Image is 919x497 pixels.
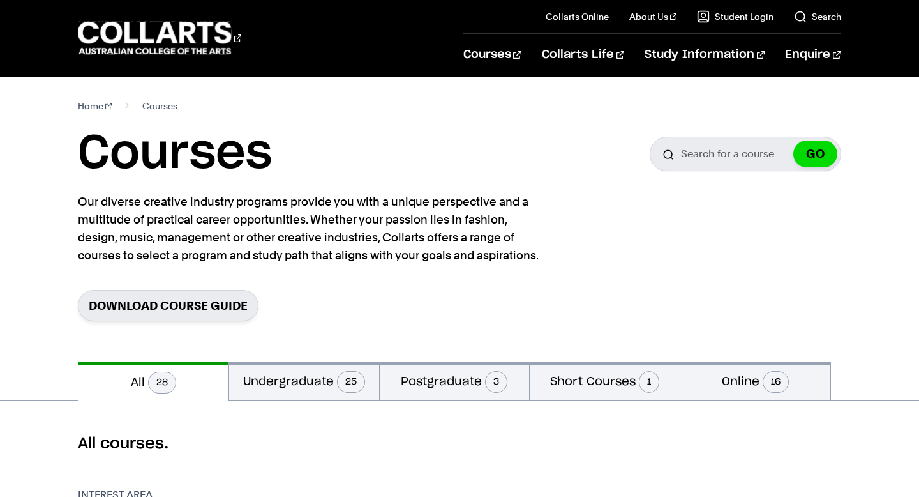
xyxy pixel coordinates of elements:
[148,372,176,394] span: 28
[645,34,765,76] a: Study Information
[78,97,112,115] a: Home
[337,371,365,393] span: 25
[380,362,530,400] button: Postgraduate3
[78,193,544,264] p: Our diverse creative industry programs provide you with a unique perspective and a multitude of p...
[639,371,659,393] span: 1
[629,10,676,23] a: About Us
[78,125,272,183] h1: Courses
[142,97,177,115] span: Courses
[680,362,830,400] button: Online16
[463,34,521,76] a: Courses
[697,10,773,23] a: Student Login
[785,34,841,76] a: Enquire
[542,34,624,76] a: Collarts Life
[650,137,841,171] input: Search for a course
[793,141,837,167] button: GO
[794,10,841,23] a: Search
[78,434,841,454] h2: All courses.
[78,362,228,401] button: All28
[763,371,789,393] span: 16
[530,362,680,400] button: Short Courses1
[546,10,609,23] a: Collarts Online
[78,290,258,321] a: Download Course Guide
[78,20,241,56] div: Go to homepage
[485,371,507,393] span: 3
[229,362,379,400] button: Undergraduate25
